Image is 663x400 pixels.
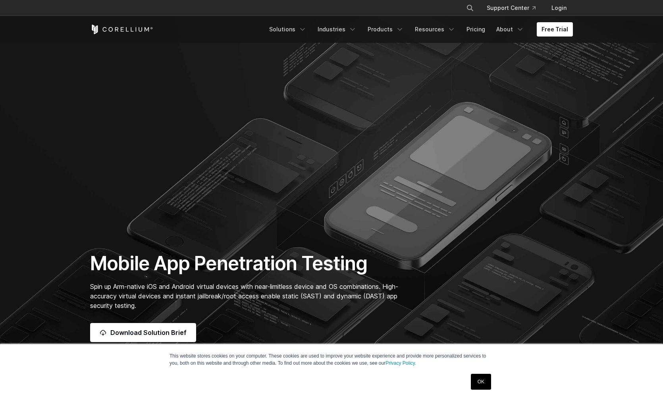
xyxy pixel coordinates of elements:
a: Support Center [480,1,542,15]
span: Download Solution Brief [110,328,187,337]
a: Resources [410,22,460,37]
div: Navigation Menu [457,1,573,15]
h1: Mobile App Penetration Testing [90,252,407,275]
a: About [491,22,529,37]
a: Privacy Policy. [385,360,416,366]
a: Download Solution Brief [90,323,196,342]
a: Pricing [462,22,490,37]
a: Corellium Home [90,25,153,34]
button: Search [463,1,477,15]
div: Navigation Menu [264,22,573,37]
a: Free Trial [537,22,573,37]
p: This website stores cookies on your computer. These cookies are used to improve your website expe... [170,352,493,367]
a: Solutions [264,22,311,37]
a: OK [471,374,491,390]
a: Industries [313,22,361,37]
a: Login [545,1,573,15]
a: Products [363,22,409,37]
span: Spin up Arm-native iOS and Android virtual devices with near-limitless device and OS combinations... [90,283,398,310]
